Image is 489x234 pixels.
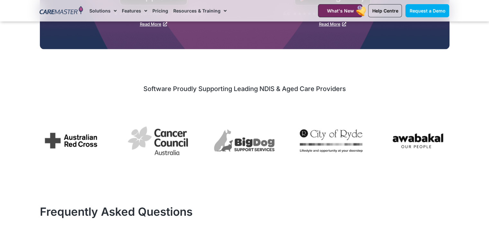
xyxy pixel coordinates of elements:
[405,4,449,17] a: Request a Demo
[327,8,354,13] span: What's New
[126,123,189,158] img: Cancer Council Australia manages its provider services with CareMaster Software, offering compreh...
[40,85,449,93] h2: Software Proudly Supporting Leading NDIS & Aged Care Providers
[126,123,189,160] div: 2 / 7
[409,8,445,13] span: Request a Demo
[40,128,102,156] div: 1 / 7
[67,109,76,116] span: .au
[387,127,449,154] img: Awabakal uses CareMaster NDIS Software to streamline management of culturally appropriate care su...
[213,129,276,155] div: 3 / 7
[40,117,449,166] div: Image Carousel
[213,129,276,153] img: BigDog Support Services uses CareMaster NDIS Software to manage their disability support business...
[140,21,167,27] a: Read More
[53,109,67,116] span: .com
[319,21,346,27] a: Read More
[372,8,398,13] span: Help Centre
[40,205,449,218] h2: Frequently Asked Questions
[300,129,363,155] div: 4 / 7
[15,109,53,116] span: @caremaster
[300,129,363,152] img: City of Ryde City Council uses CareMaster CRM to manage provider operations, specialising in dive...
[40,6,83,16] img: CareMaster Logo
[318,4,362,17] a: What's New
[40,128,102,154] img: Australian Red Cross uses CareMaster CRM software to manage their service and community support f...
[368,4,402,17] a: Help Centre
[387,127,449,156] div: 5 / 7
